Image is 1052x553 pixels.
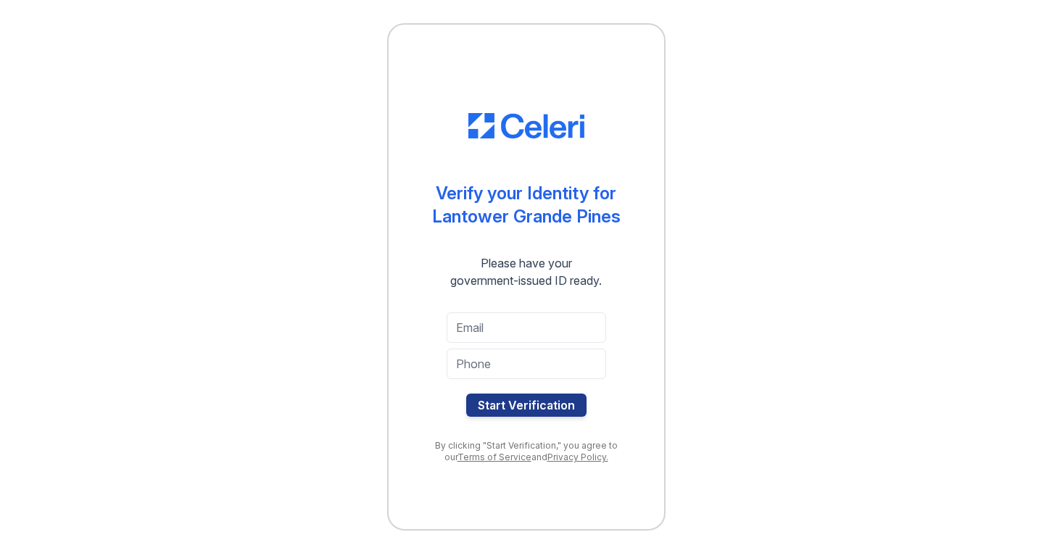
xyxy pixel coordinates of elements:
div: Please have your government-issued ID ready. [424,254,628,289]
div: By clicking "Start Verification," you agree to our and [418,440,635,463]
a: Terms of Service [457,452,531,462]
input: Email [447,312,606,343]
div: Verify your Identity for Lantower Grande Pines [432,182,621,228]
input: Phone [447,349,606,379]
a: Privacy Policy. [547,452,608,462]
img: CE_Logo_Blue-a8612792a0a2168367f1c8372b55b34899dd931a85d93a1a3d3e32e68fde9ad4.png [468,113,584,139]
button: Start Verification [466,394,587,417]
